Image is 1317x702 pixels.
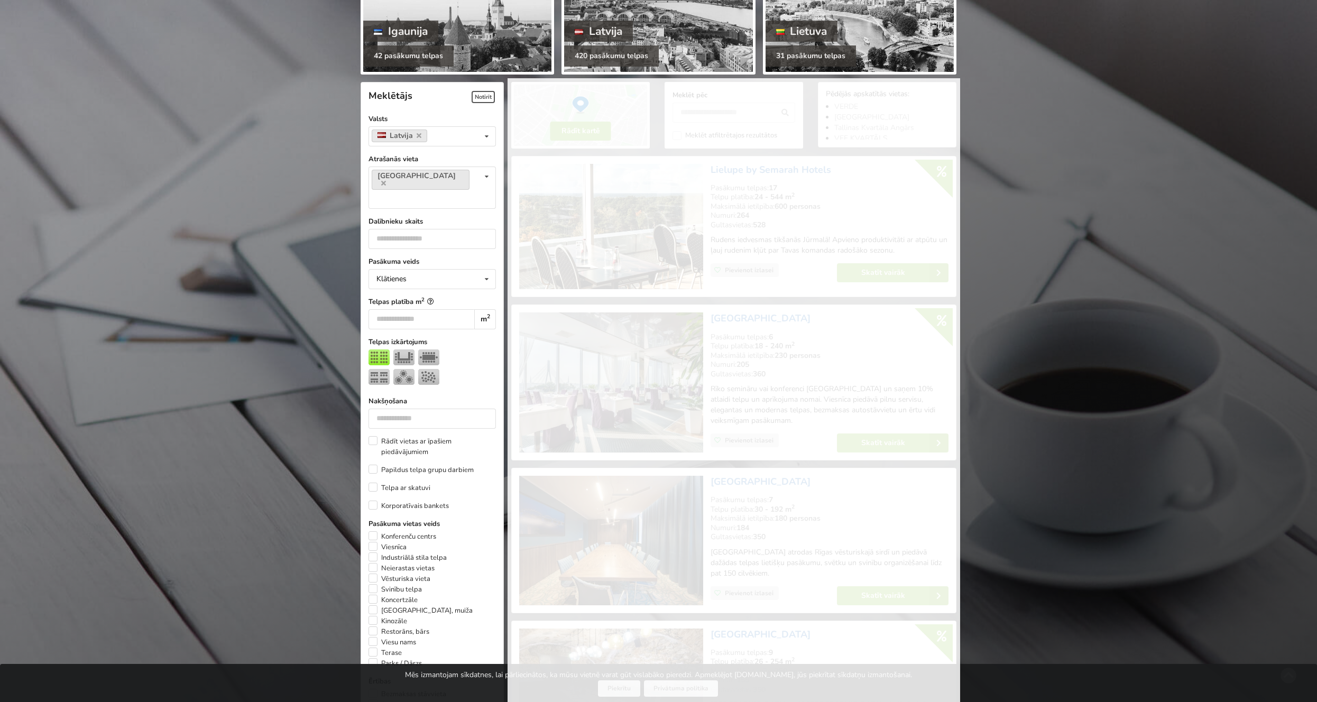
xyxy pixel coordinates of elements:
[369,563,435,574] label: Neierastas vietas
[363,45,454,67] div: 42 pasākumu telpas
[369,519,496,529] label: Pasākuma vietas veids
[369,648,402,658] label: Terase
[369,501,449,511] label: Korporatīvais bankets
[369,616,407,626] label: Kinozāle
[369,297,496,307] label: Telpas platība m
[369,349,390,365] img: Teātris
[369,531,436,542] label: Konferenču centrs
[418,369,439,385] img: Pieņemšana
[369,436,496,457] label: Rādīt vietas ar īpašiem piedāvājumiem
[369,574,430,584] label: Vēsturiska vieta
[369,114,496,124] label: Valsts
[369,216,496,227] label: Dalībnieku skaits
[369,337,496,347] label: Telpas izkārtojums
[369,605,473,616] label: [GEOGRAPHIC_DATA], muiža
[369,483,430,493] label: Telpa ar skatuvi
[369,552,447,563] label: Industriālā stila telpa
[369,626,429,637] label: Restorāns, bārs
[472,91,495,103] span: Notīrīt
[369,584,422,595] label: Svinību telpa
[372,130,427,142] a: Latvija
[376,275,407,283] div: Klātienes
[369,89,412,102] span: Meklētājs
[369,256,496,267] label: Pasākuma veids
[369,595,418,605] label: Koncertzāle
[564,45,659,67] div: 420 pasākumu telpas
[369,542,407,552] label: Viesnīca
[564,21,633,42] div: Latvija
[369,154,496,164] label: Atrašanās vieta
[393,369,415,385] img: Bankets
[474,309,496,329] div: m
[766,45,856,67] div: 31 pasākumu telpas
[766,21,838,42] div: Lietuva
[363,21,438,42] div: Igaunija
[487,312,490,320] sup: 2
[369,369,390,385] img: Klase
[393,349,415,365] img: U-Veids
[421,296,425,303] sup: 2
[369,637,416,648] label: Viesu nams
[372,170,469,190] a: [GEOGRAPHIC_DATA]
[369,658,422,669] label: Parks / Dārzs
[369,396,496,407] label: Nakšņošana
[369,465,474,475] label: Papildus telpa grupu darbiem
[418,349,439,365] img: Sapulce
